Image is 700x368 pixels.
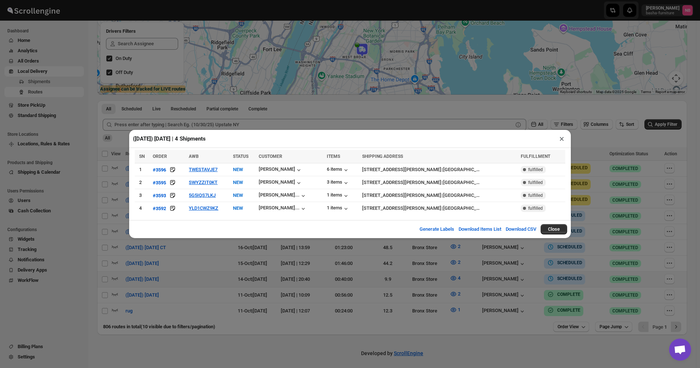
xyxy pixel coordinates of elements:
[189,192,216,198] button: 5G5IQS7LKJ
[327,166,350,174] button: 6 items
[327,154,340,159] span: ITEMS
[327,179,350,187] button: 3 items
[153,180,166,185] div: #3595
[233,154,248,159] span: STATUS
[669,339,691,361] div: Open chat
[259,205,307,212] button: [PERSON_NAME]...
[233,205,243,211] span: NEW
[133,135,206,142] h2: ([DATE]) [DATE] | 4 Shipments
[233,167,243,172] span: NEW
[189,205,218,211] button: YLD1CWZ9KZ
[362,205,441,212] div: [STREET_ADDRESS][PERSON_NAME]
[233,180,243,185] span: NEW
[153,206,166,211] div: #3592
[135,189,151,202] td: 3
[135,163,151,176] td: 1
[501,222,541,237] button: Download CSV
[189,154,199,159] span: AWB
[528,205,543,211] span: fulfilled
[528,167,543,173] span: fulfilled
[153,166,166,173] button: #3596
[521,154,550,159] span: FULFILLMENT
[362,179,441,186] div: [STREET_ADDRESS][PERSON_NAME]
[362,166,441,173] div: [STREET_ADDRESS][PERSON_NAME]
[443,166,480,173] div: [GEOGRAPHIC_DATA]
[556,134,567,144] button: ×
[259,179,303,187] button: [PERSON_NAME]
[189,180,218,185] button: SWYZZIT0KT
[189,167,218,172] button: TWESTAVJE7
[362,166,516,173] div: |
[443,179,480,186] div: [GEOGRAPHIC_DATA]
[362,179,516,186] div: |
[443,205,480,212] div: [GEOGRAPHIC_DATA]
[415,222,459,237] button: Generate Labels
[259,205,300,210] div: [PERSON_NAME]...
[362,192,441,199] div: [STREET_ADDRESS][PERSON_NAME]
[153,154,167,159] span: ORDER
[362,205,516,212] div: |
[541,224,567,234] button: Close
[259,166,303,174] button: [PERSON_NAME]
[362,154,403,159] span: SHIPPING ADDRESS
[153,167,166,173] div: #3596
[153,192,166,199] button: #3593
[233,192,243,198] span: NEW
[259,192,307,199] button: [PERSON_NAME]...
[454,222,506,237] button: Download Items List
[259,154,282,159] span: CUSTOMER
[327,192,350,199] button: 1 items
[362,192,516,199] div: |
[327,205,350,212] button: 1 items
[139,154,145,159] span: SN
[443,192,480,199] div: [GEOGRAPHIC_DATA]
[153,179,166,186] button: #3595
[259,192,300,198] div: [PERSON_NAME]...
[135,202,151,215] td: 4
[528,180,543,185] span: fulfilled
[135,176,151,189] td: 2
[153,193,166,198] div: #3593
[528,192,543,198] span: fulfilled
[153,205,166,212] button: #3592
